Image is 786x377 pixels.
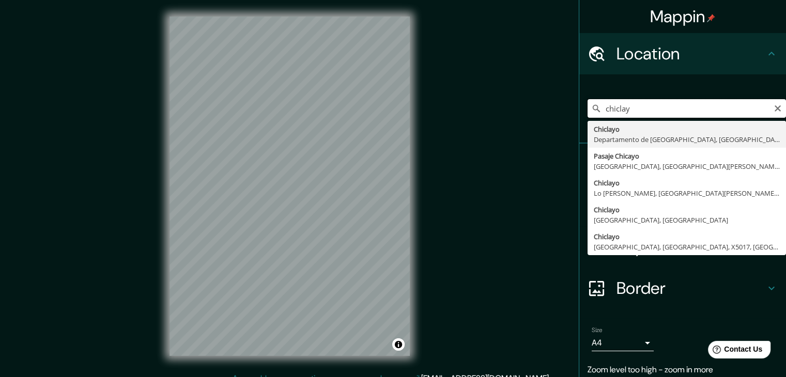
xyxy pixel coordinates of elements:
[594,188,780,198] div: Lo [PERSON_NAME], [GEOGRAPHIC_DATA][PERSON_NAME], [GEOGRAPHIC_DATA]
[392,338,405,351] button: Toggle attribution
[617,278,765,299] h4: Border
[594,161,780,171] div: [GEOGRAPHIC_DATA], [GEOGRAPHIC_DATA][PERSON_NAME] 7910000, [GEOGRAPHIC_DATA]
[579,144,786,185] div: Pins
[594,215,780,225] div: [GEOGRAPHIC_DATA], [GEOGRAPHIC_DATA]
[588,364,778,376] p: Zoom level too high - zoom in more
[592,326,603,335] label: Size
[594,178,780,188] div: Chiclayo
[594,124,780,134] div: Chiclayo
[579,226,786,268] div: Layout
[594,242,780,252] div: [GEOGRAPHIC_DATA], [GEOGRAPHIC_DATA], X5017, [GEOGRAPHIC_DATA]
[774,103,782,113] button: Clear
[594,151,780,161] div: Pasaje Chicayo
[650,6,716,27] h4: Mappin
[169,17,410,356] canvas: Map
[594,231,780,242] div: Chiclayo
[579,185,786,226] div: Style
[617,43,765,64] h4: Location
[579,268,786,309] div: Border
[592,335,654,351] div: A4
[694,337,775,366] iframe: Help widget launcher
[707,14,715,22] img: pin-icon.png
[594,134,780,145] div: Departamento de [GEOGRAPHIC_DATA], [GEOGRAPHIC_DATA]
[579,33,786,74] div: Location
[588,99,786,118] input: Pick your city or area
[594,205,780,215] div: Chiclayo
[617,237,765,257] h4: Layout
